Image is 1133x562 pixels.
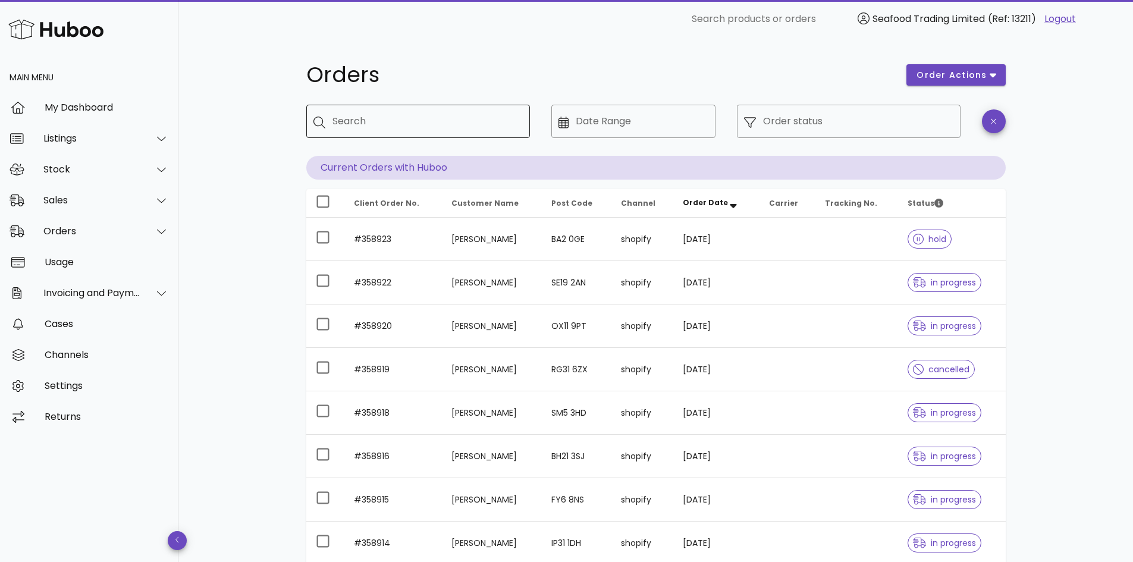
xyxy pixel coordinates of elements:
td: #358915 [344,478,442,522]
th: Channel [611,189,673,218]
td: #358918 [344,391,442,435]
td: #358919 [344,348,442,391]
td: #358916 [344,435,442,478]
div: Cases [45,318,169,329]
span: Order Date [683,197,728,208]
span: in progress [913,322,976,330]
td: [DATE] [673,348,760,391]
div: My Dashboard [45,102,169,113]
td: [DATE] [673,478,760,522]
td: [PERSON_NAME] [442,435,542,478]
span: in progress [913,495,976,504]
td: [DATE] [673,435,760,478]
div: Invoicing and Payments [43,287,140,299]
td: [DATE] [673,261,760,304]
div: Returns [45,411,169,422]
td: shopify [611,348,673,391]
th: Post Code [542,189,611,218]
span: Channel [621,198,655,208]
td: BH21 3SJ [542,435,611,478]
span: in progress [913,278,976,287]
td: FY6 8NS [542,478,611,522]
span: Client Order No. [354,198,419,208]
span: cancelled [913,365,969,373]
th: Carrier [759,189,815,218]
span: order actions [916,69,987,81]
td: shopify [611,261,673,304]
span: in progress [913,452,976,460]
th: Tracking No. [815,189,898,218]
td: OX11 9PT [542,304,611,348]
td: RG31 6ZX [542,348,611,391]
span: Customer Name [451,198,519,208]
td: shopify [611,435,673,478]
td: SE19 2AN [542,261,611,304]
td: #358922 [344,261,442,304]
td: [PERSON_NAME] [442,261,542,304]
td: [PERSON_NAME] [442,391,542,435]
button: order actions [906,64,1005,86]
th: Customer Name [442,189,542,218]
h1: Orders [306,64,893,86]
div: Orders [43,225,140,237]
span: Seafood Trading Limited [872,12,985,26]
span: in progress [913,409,976,417]
span: in progress [913,539,976,547]
span: Status [908,198,943,208]
td: shopify [611,304,673,348]
span: hold [913,235,946,243]
td: [DATE] [673,218,760,261]
div: Listings [43,133,140,144]
td: shopify [611,478,673,522]
span: Tracking No. [825,198,877,208]
td: #358920 [344,304,442,348]
span: (Ref: 13211) [988,12,1036,26]
p: Current Orders with Huboo [306,156,1006,180]
td: shopify [611,391,673,435]
img: Huboo Logo [8,17,103,42]
td: #358923 [344,218,442,261]
th: Client Order No. [344,189,442,218]
span: Post Code [551,198,592,208]
td: [PERSON_NAME] [442,478,542,522]
div: Stock [43,164,140,175]
td: shopify [611,218,673,261]
th: Status [898,189,1005,218]
td: [PERSON_NAME] [442,304,542,348]
td: BA2 0GE [542,218,611,261]
td: [PERSON_NAME] [442,348,542,391]
th: Order Date: Sorted descending. Activate to remove sorting. [673,189,760,218]
td: [DATE] [673,304,760,348]
div: Channels [45,349,169,360]
td: [DATE] [673,391,760,435]
td: [PERSON_NAME] [442,218,542,261]
div: Settings [45,380,169,391]
div: Sales [43,194,140,206]
a: Logout [1044,12,1076,26]
td: SM5 3HD [542,391,611,435]
div: Usage [45,256,169,268]
span: Carrier [769,198,798,208]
